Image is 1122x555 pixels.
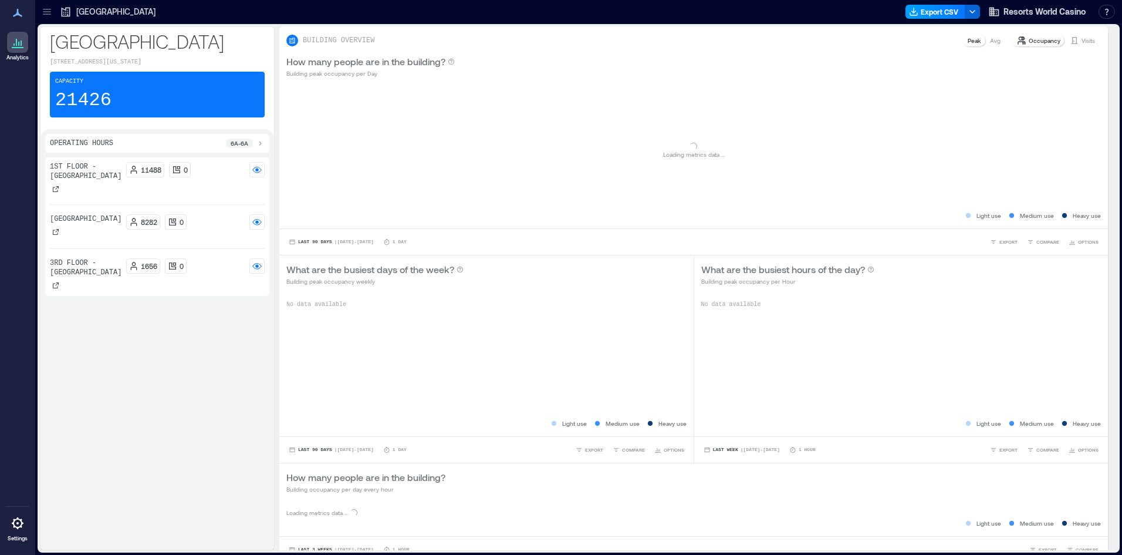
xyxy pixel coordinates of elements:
span: OPTIONS [1078,446,1099,453]
p: 8282 [141,217,157,227]
p: Light use [562,419,587,428]
p: 3rd Floor - [GEOGRAPHIC_DATA] [50,258,121,277]
p: 21426 [55,89,111,112]
p: 0 [184,165,188,174]
span: Resorts World Casino [1003,6,1086,18]
p: Avg [990,36,1001,45]
p: Building occupancy per day every hour [286,485,445,494]
button: EXPORT [573,444,606,456]
button: OPTIONS [1066,236,1101,248]
button: Last 90 Days |[DATE]-[DATE] [286,236,376,248]
p: Building peak occupancy weekly [286,277,464,286]
p: Operating Hours [50,139,113,148]
p: Medium use [1020,419,1054,428]
p: Heavy use [658,419,687,428]
p: Light use [976,211,1001,220]
span: EXPORT [999,238,1018,245]
p: 0 [180,217,184,227]
p: Peak [968,36,981,45]
p: 1 Hour [393,546,410,553]
p: What are the busiest days of the week? [286,263,454,277]
p: No data available [701,300,1101,310]
span: OPTIONS [664,446,684,453]
span: EXPORT [999,446,1018,453]
span: COMPARE [1036,238,1059,245]
p: 1 Day [393,238,407,245]
p: Heavy use [1073,211,1101,220]
p: Medium use [1020,211,1054,220]
span: COMPARE [622,446,645,453]
p: Light use [976,419,1001,428]
span: EXPORT [1039,546,1057,553]
p: 1 Day [393,446,407,453]
p: 1st Floor - [GEOGRAPHIC_DATA] [50,162,121,181]
p: Building peak occupancy per Day [286,69,455,78]
p: No data available [286,300,687,310]
p: Light use [976,519,1001,528]
p: Occupancy [1029,36,1060,45]
p: 0 [180,261,184,271]
p: BUILDING OVERVIEW [303,36,374,45]
p: Analytics [6,54,29,61]
button: Resorts World Casino [985,2,1089,21]
button: Export CSV [905,5,965,19]
p: [GEOGRAPHIC_DATA] [76,6,156,18]
p: How many people are in the building? [286,470,445,485]
p: 1656 [141,261,157,271]
p: Capacity [55,77,83,86]
a: Settings [4,509,32,546]
button: EXPORT [988,444,1020,456]
p: Loading metrics data ... [663,150,725,159]
p: Heavy use [1073,419,1101,428]
button: COMPARE [1025,444,1062,456]
p: What are the busiest hours of the day? [701,263,865,277]
p: [GEOGRAPHIC_DATA] [50,29,265,53]
span: EXPORT [585,446,603,453]
p: 1 Hour [799,446,816,453]
button: EXPORT [988,236,1020,248]
button: COMPARE [1025,236,1062,248]
span: OPTIONS [1078,238,1099,245]
p: Medium use [606,419,640,428]
p: Visits [1082,36,1095,45]
p: How many people are in the building? [286,55,445,69]
p: Heavy use [1073,519,1101,528]
button: Last Week |[DATE]-[DATE] [701,444,782,456]
p: [GEOGRAPHIC_DATA] [50,214,121,224]
button: Last 90 Days |[DATE]-[DATE] [286,444,376,456]
p: 11488 [141,165,161,174]
a: Analytics [3,28,32,65]
span: COMPARE [1036,446,1059,453]
p: Loading metrics data ... [286,508,348,517]
button: COMPARE [610,444,647,456]
p: 6a - 6a [231,139,248,148]
button: OPTIONS [652,444,687,456]
p: Building peak occupancy per Hour [701,277,874,286]
p: [STREET_ADDRESS][US_STATE] [50,58,265,67]
button: OPTIONS [1066,444,1101,456]
span: COMPARE [1076,546,1099,553]
p: Medium use [1020,519,1054,528]
p: Settings [8,535,28,542]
